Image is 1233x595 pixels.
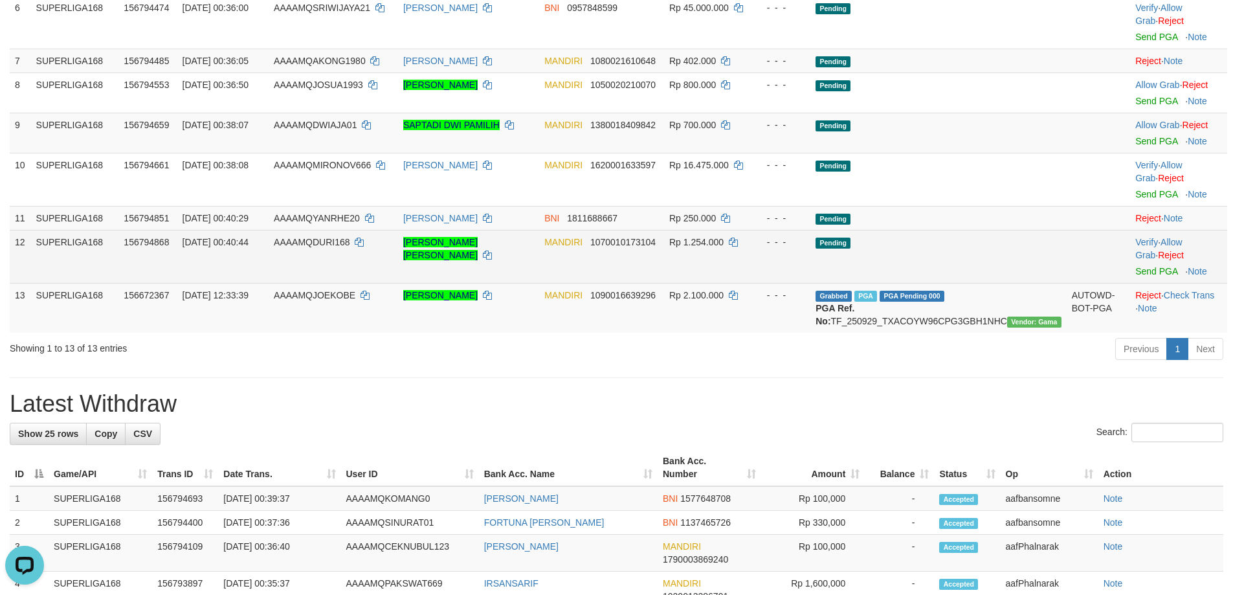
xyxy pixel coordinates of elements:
span: Rp 250.000 [669,213,716,223]
td: - [865,535,934,572]
td: SUPERLIGA168 [49,486,152,511]
span: Copy 1050020210070 to clipboard [590,80,656,90]
td: · [1130,49,1227,73]
a: Note [1104,578,1123,589]
span: Copy 1577648708 to clipboard [680,493,731,504]
a: Previous [1115,338,1167,360]
span: MANDIRI [544,237,583,247]
th: Bank Acc. Number: activate to sort column ascending [658,449,761,486]
td: TF_250929_TXACOYW96CPG3GBH1NHC [810,283,1066,333]
span: [DATE] 00:36:05 [183,56,249,66]
span: Pending [816,214,850,225]
td: SUPERLIGA168 [31,49,119,73]
a: Send PGA [1135,189,1177,199]
td: · · [1130,283,1227,333]
td: 11 [10,206,31,230]
a: Reject [1158,173,1184,183]
span: Copy 1080021610648 to clipboard [590,56,656,66]
a: [PERSON_NAME] [403,3,478,13]
td: SUPERLIGA168 [31,153,119,206]
a: CSV [125,423,161,445]
td: - [865,486,934,511]
span: [DATE] 00:38:07 [183,120,249,130]
span: Vendor URL: https://trx31.1velocity.biz [1007,317,1061,328]
a: Reject [1158,250,1184,260]
td: · [1130,73,1227,113]
td: - [865,511,934,535]
span: Rp 2.100.000 [669,290,724,300]
a: [PERSON_NAME] [403,56,478,66]
td: 10 [10,153,31,206]
span: AAAAMQJOSUA1993 [274,80,363,90]
span: Pending [816,3,850,14]
span: AAAAMQDWIAJA01 [274,120,357,130]
span: MANDIRI [544,290,583,300]
a: Reject [1158,16,1184,26]
a: Next [1188,338,1223,360]
div: - - - [755,118,805,131]
td: [DATE] 00:39:37 [218,486,340,511]
button: Open LiveChat chat widget [5,5,44,44]
a: Note [1104,493,1123,504]
span: [DATE] 00:40:29 [183,213,249,223]
a: Allow Grab [1135,80,1179,90]
span: [DATE] 00:36:00 [183,3,249,13]
td: AAAAMQCEKNUBUL123 [341,535,479,572]
span: MANDIRI [544,160,583,170]
span: Rp 16.475.000 [669,160,729,170]
span: AAAAMQYANRHE20 [274,213,360,223]
span: Copy 1620001633597 to clipboard [590,160,656,170]
span: BNI [663,517,678,528]
span: · [1135,120,1182,130]
td: 9 [10,113,31,153]
span: Pending [816,80,850,91]
a: [PERSON_NAME] [484,493,559,504]
div: - - - [755,289,805,302]
span: · [1135,160,1182,183]
a: Note [1164,213,1183,223]
span: · [1135,80,1182,90]
td: AUTOWD-BOT-PGA [1067,283,1131,333]
a: Send PGA [1135,96,1177,106]
td: · [1130,113,1227,153]
th: User ID: activate to sort column ascending [341,449,479,486]
span: Copy 1380018409842 to clipboard [590,120,656,130]
td: 13 [10,283,31,333]
td: aafPhalnarak [1001,535,1098,572]
a: Note [1104,517,1123,528]
a: Note [1188,96,1207,106]
th: Action [1098,449,1223,486]
span: CSV [133,429,152,439]
div: - - - [755,159,805,172]
a: Note [1188,189,1207,199]
div: - - - [755,54,805,67]
b: PGA Ref. No: [816,303,854,326]
td: 12 [10,230,31,283]
a: Copy [86,423,126,445]
td: SUPERLIGA168 [31,230,119,283]
a: Note [1188,32,1207,42]
a: [PERSON_NAME] [484,541,559,552]
div: - - - [755,236,805,249]
td: 1 [10,486,49,511]
span: AAAAMQJOEKOBE [274,290,355,300]
span: MANDIRI [544,56,583,66]
span: 156672367 [124,290,169,300]
span: MANDIRI [544,80,583,90]
th: Status: activate to sort column ascending [934,449,1000,486]
span: Copy [94,429,117,439]
span: BNI [544,213,559,223]
span: Show 25 rows [18,429,78,439]
span: Rp 402.000 [669,56,716,66]
td: SUPERLIGA168 [49,511,152,535]
span: Pending [816,238,850,249]
td: 3 [10,535,49,572]
a: Verify [1135,3,1158,13]
span: Rp 800.000 [669,80,716,90]
td: [DATE] 00:36:40 [218,535,340,572]
span: Accepted [939,542,978,553]
span: PGA Pending [880,291,944,302]
td: SUPERLIGA168 [31,283,119,333]
span: AAAAMQSRIWIJAYA21 [274,3,370,13]
a: Note [1104,541,1123,552]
